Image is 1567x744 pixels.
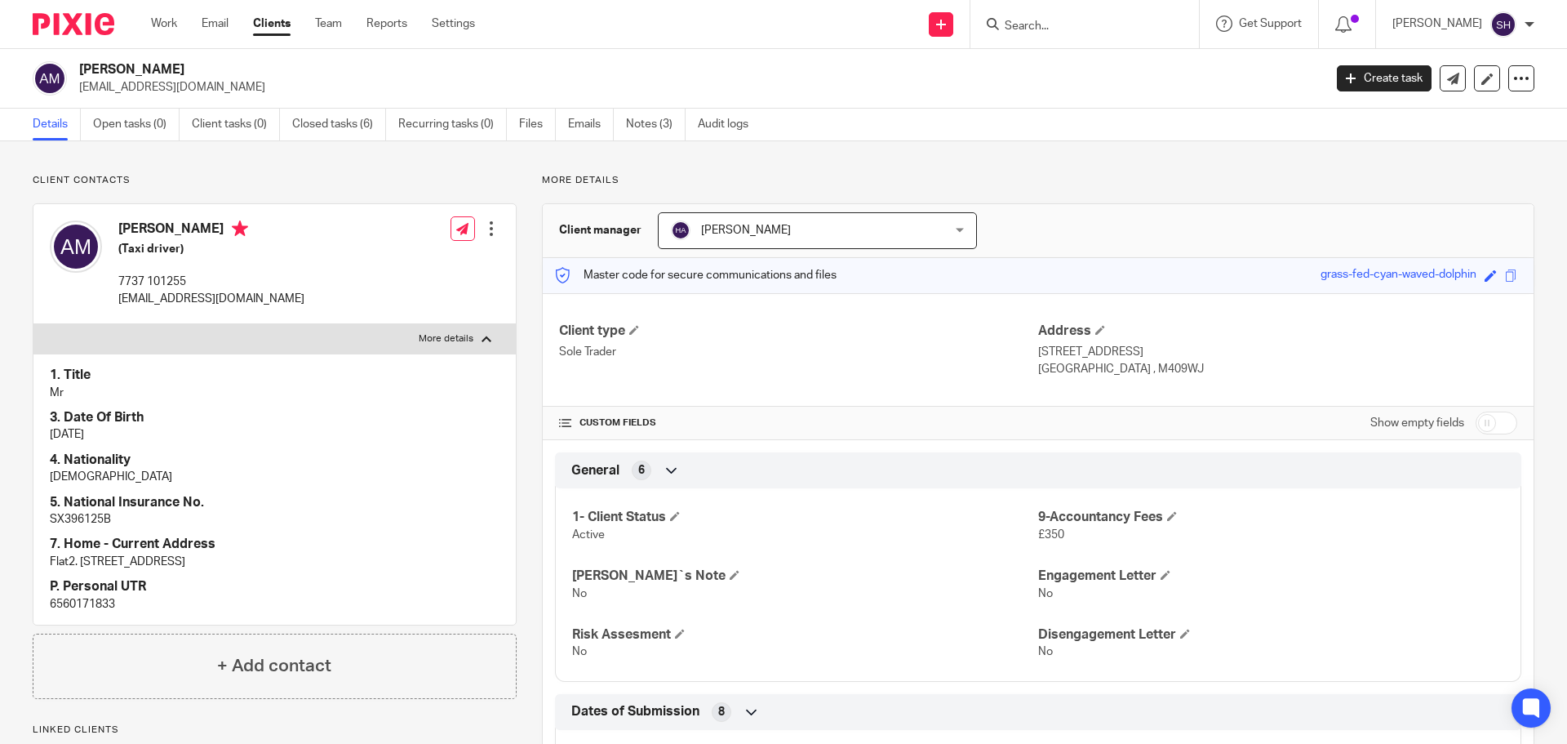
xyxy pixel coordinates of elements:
[718,704,725,720] span: 8
[1392,16,1482,32] p: [PERSON_NAME]
[118,241,304,257] h5: (Taxi driver)
[50,385,499,401] p: Mr
[419,332,473,345] p: More details
[50,221,102,273] img: svg%3E
[542,174,1534,187] p: More details
[33,61,67,96] img: svg%3E
[50,452,499,469] h4: 4. Nationality
[1239,18,1302,29] span: Get Support
[432,16,475,32] a: Settings
[118,291,304,307] p: [EMAIL_ADDRESS][DOMAIN_NAME]
[50,367,499,384] h4: 1. Title
[79,61,1066,78] h2: [PERSON_NAME]
[50,426,499,443] p: [DATE]
[1038,626,1504,644] h4: Disengagement Letter
[366,16,407,32] a: Reports
[626,109,686,140] a: Notes (3)
[79,79,1312,96] p: [EMAIL_ADDRESS][DOMAIN_NAME]
[118,274,304,290] p: 7737 101255
[572,509,1038,526] h4: 1- Client Status
[1038,568,1504,585] h4: Engagement Letter
[232,221,248,237] i: Primary
[571,703,699,720] span: Dates of Submission
[559,344,1038,360] p: Sole Trader
[519,109,556,140] a: Files
[1490,11,1516,38] img: svg%3E
[151,16,177,32] a: Work
[93,109,180,140] a: Open tasks (0)
[50,596,499,613] p: 6560171833
[33,174,517,187] p: Client contacts
[253,16,291,32] a: Clients
[701,225,791,236] span: [PERSON_NAME]
[50,536,499,553] h4: 7. Home - Current Address
[50,494,499,511] h4: 5. National Insurance No.
[118,221,304,241] h4: [PERSON_NAME]
[568,109,614,140] a: Emails
[571,462,619,479] span: General
[192,109,280,140] a: Client tasks (0)
[572,588,587,599] span: No
[315,16,342,32] a: Team
[33,109,81,140] a: Details
[1038,529,1064,541] span: £350
[1038,588,1053,599] span: No
[202,16,229,32] a: Email
[50,578,499,595] h4: P. Personal UTR
[559,417,1038,430] h4: CUSTOM FIELDS
[572,646,587,657] span: No
[50,409,499,426] h4: 3. Date Of Birth
[572,568,1038,585] h4: [PERSON_NAME]`s Note
[50,554,499,570] p: Flat2. [STREET_ADDRESS]
[1321,266,1476,285] div: grass-fed-cyan-waved-dolphin
[217,653,331,679] h4: + Add contact
[559,323,1038,340] h4: Client type
[559,222,641,238] h3: Client manager
[671,221,690,240] img: svg%3E
[1038,509,1504,526] h4: 9-Accountancy Fees
[1003,20,1150,34] input: Search
[572,529,605,541] span: Active
[1038,344,1517,360] p: [STREET_ADDRESS]
[1038,323,1517,340] h4: Address
[1038,361,1517,377] p: [GEOGRAPHIC_DATA] , M409WJ
[292,109,386,140] a: Closed tasks (6)
[1337,65,1432,91] a: Create task
[555,267,837,283] p: Master code for secure communications and files
[398,109,507,140] a: Recurring tasks (0)
[1038,646,1053,657] span: No
[638,462,645,479] span: 6
[698,109,761,140] a: Audit logs
[50,511,499,528] p: SX396125B
[572,626,1038,644] h4: Risk Assesment
[1370,415,1464,431] label: Show empty fields
[50,469,499,485] p: [DEMOGRAPHIC_DATA]
[33,13,114,35] img: Pixie
[33,724,517,737] p: Linked clients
